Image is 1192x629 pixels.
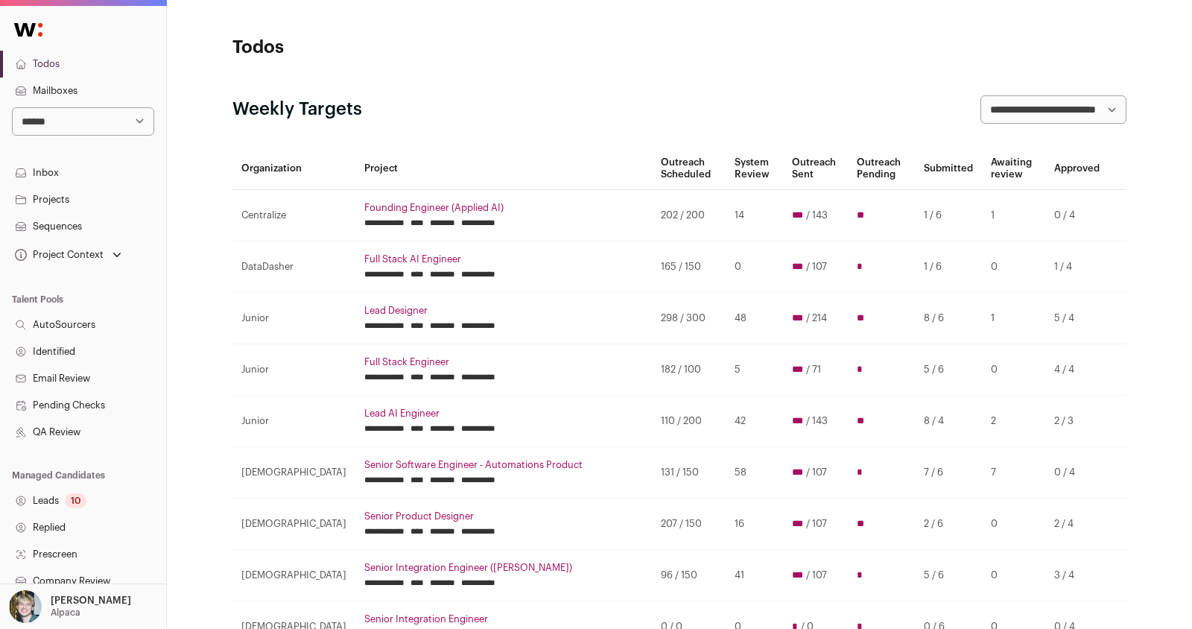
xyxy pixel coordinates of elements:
span: / 107 [806,467,827,478]
td: [DEMOGRAPHIC_DATA] [232,499,355,550]
span: / 214 [806,312,827,324]
td: 3 / 4 [1045,550,1109,601]
th: Outreach Pending [848,148,915,190]
td: 16 [726,499,783,550]
th: Project [355,148,652,190]
td: 182 / 100 [652,344,726,396]
th: Organization [232,148,355,190]
td: 0 [982,499,1045,550]
td: [DEMOGRAPHIC_DATA] [232,447,355,499]
td: Junior [232,344,355,396]
td: Centralize [232,190,355,241]
a: Senior Product Designer [364,511,643,522]
button: Open dropdown [12,244,124,265]
img: Wellfound [6,15,51,45]
th: Awaiting review [982,148,1045,190]
p: Alpaca [51,607,80,619]
td: 1 / 6 [915,190,982,241]
td: 110 / 200 [652,396,726,447]
span: / 143 [806,209,828,221]
a: Founding Engineer (Applied AI) [364,202,643,214]
td: 42 [726,396,783,447]
td: 207 / 150 [652,499,726,550]
td: 41 [726,550,783,601]
td: 8 / 6 [915,293,982,344]
h2: Weekly Targets [232,98,362,121]
a: Lead AI Engineer [364,408,643,420]
td: Junior [232,293,355,344]
td: 0 / 4 [1045,447,1109,499]
a: Full Stack AI Engineer [364,253,643,265]
th: System Review [726,148,783,190]
td: 14 [726,190,783,241]
span: / 143 [806,415,828,427]
img: 6494470-medium_jpg [9,590,42,623]
td: DataDasher [232,241,355,293]
h1: Todos [232,36,530,60]
p: [PERSON_NAME] [51,595,131,607]
td: 0 [726,241,783,293]
span: / 107 [806,569,827,581]
td: 7 [982,447,1045,499]
td: 1 / 6 [915,241,982,293]
td: 0 [982,241,1045,293]
td: 1 [982,190,1045,241]
td: 2 / 6 [915,499,982,550]
a: Lead Designer [364,305,643,317]
span: / 107 [806,518,827,530]
div: 10 [65,493,86,508]
td: 58 [726,447,783,499]
td: 5 / 4 [1045,293,1109,344]
a: Full Stack Engineer [364,356,643,368]
td: 7 / 6 [915,447,982,499]
td: 2 [982,396,1045,447]
th: Approved [1045,148,1109,190]
td: 96 / 150 [652,550,726,601]
td: 131 / 150 [652,447,726,499]
td: 0 [982,550,1045,601]
td: 4 / 4 [1045,344,1109,396]
td: 8 / 4 [915,396,982,447]
span: / 71 [806,364,821,376]
td: 2 / 3 [1045,396,1109,447]
td: 165 / 150 [652,241,726,293]
td: 1 / 4 [1045,241,1109,293]
td: 48 [726,293,783,344]
td: 1 [982,293,1045,344]
a: Senior Integration Engineer ([PERSON_NAME]) [364,562,643,574]
a: Senior Integration Engineer [364,613,643,625]
div: Project Context [12,249,104,261]
td: 202 / 200 [652,190,726,241]
th: Outreach Sent [783,148,848,190]
td: 2 / 4 [1045,499,1109,550]
span: / 107 [806,261,827,273]
a: Senior Software Engineer - Automations Product [364,459,643,471]
td: [DEMOGRAPHIC_DATA] [232,550,355,601]
td: 5 / 6 [915,344,982,396]
td: 5 [726,344,783,396]
td: 298 / 300 [652,293,726,344]
td: 5 / 6 [915,550,982,601]
th: Submitted [915,148,982,190]
td: 0 / 4 [1045,190,1109,241]
td: 0 [982,344,1045,396]
button: Open dropdown [6,590,134,623]
td: Junior [232,396,355,447]
th: Outreach Scheduled [652,148,726,190]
